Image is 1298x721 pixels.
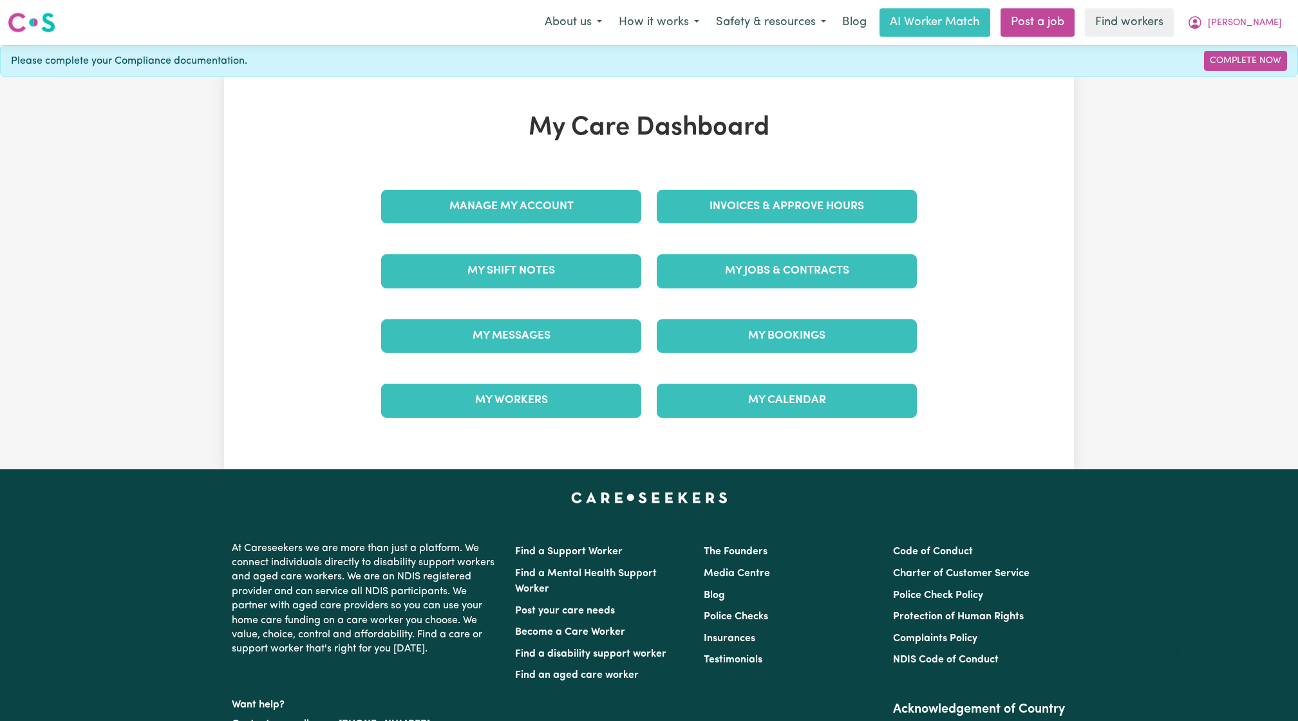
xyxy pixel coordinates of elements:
[373,113,925,144] h1: My Care Dashboard
[834,8,874,37] a: Blog
[515,627,625,637] a: Become a Care Worker
[536,9,610,36] button: About us
[893,612,1024,622] a: Protection of Human Rights
[381,190,641,223] a: Manage My Account
[893,568,1030,579] a: Charter of Customer Service
[381,384,641,417] a: My Workers
[704,655,762,665] a: Testimonials
[232,536,500,662] p: At Careseekers we are more than just a platform. We connect individuals directly to disability su...
[515,547,623,557] a: Find a Support Worker
[8,11,55,34] img: Careseekers logo
[515,649,666,659] a: Find a disability support worker
[1246,669,1288,711] iframe: Button to launch messaging window
[1204,51,1287,71] a: Complete Now
[1001,8,1075,37] a: Post a job
[704,590,725,601] a: Blog
[610,9,708,36] button: How it works
[657,384,917,417] a: My Calendar
[381,254,641,288] a: My Shift Notes
[704,633,755,644] a: Insurances
[893,702,1066,717] h2: Acknowledgement of Country
[657,190,917,223] a: Invoices & Approve Hours
[8,8,55,37] a: Careseekers logo
[515,606,615,616] a: Post your care needs
[704,568,770,579] a: Media Centre
[232,693,500,712] p: Want help?
[657,319,917,353] a: My Bookings
[893,655,999,665] a: NDIS Code of Conduct
[1179,9,1290,36] button: My Account
[879,8,990,37] a: AI Worker Match
[1208,16,1282,30] span: [PERSON_NAME]
[893,590,983,601] a: Police Check Policy
[571,492,728,503] a: Careseekers home page
[708,9,834,36] button: Safety & resources
[1180,639,1205,664] iframe: Close message
[11,53,247,69] span: Please complete your Compliance documentation.
[1085,8,1174,37] a: Find workers
[515,670,639,680] a: Find an aged care worker
[657,254,917,288] a: My Jobs & Contracts
[704,612,768,622] a: Police Checks
[704,547,767,557] a: The Founders
[515,568,657,594] a: Find a Mental Health Support Worker
[893,633,977,644] a: Complaints Policy
[381,319,641,353] a: My Messages
[893,547,973,557] a: Code of Conduct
